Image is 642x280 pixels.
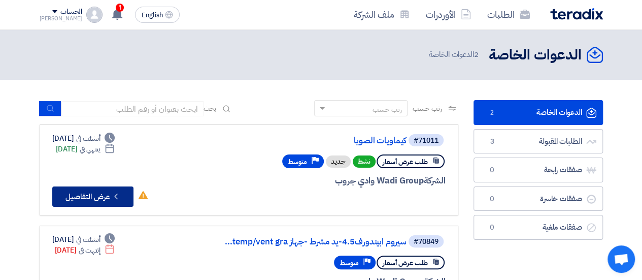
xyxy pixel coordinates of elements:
[204,237,407,246] a: سيروم ابيندورف4.5-يد مشرط -جهاز temp/vent gra...
[383,258,428,268] span: طلب عرض أسعار
[116,4,124,12] span: 1
[52,133,115,144] div: [DATE]
[61,101,204,116] input: ابحث بعنوان أو رقم الطلب
[340,258,359,268] span: متوسط
[429,49,481,60] span: الدعوات الخاصة
[346,3,418,26] a: ملف الشركة
[201,174,446,188] div: Wadi Group وادي جروب
[414,137,438,144] div: #71011
[413,103,442,114] span: رتب حسب
[288,157,307,167] span: متوسط
[76,133,100,144] span: أنشئت في
[204,136,407,145] a: كيماويات الصويا
[326,155,351,168] div: جديد
[486,165,498,175] span: 0
[424,174,446,187] span: الشركة
[56,144,115,154] div: [DATE]
[479,3,538,26] a: الطلبات
[474,215,603,240] a: صفقات ملغية0
[418,3,479,26] a: الأوردرات
[474,129,603,154] a: الطلبات المقبولة3
[142,12,163,19] span: English
[353,155,376,168] span: نشط
[550,8,603,20] img: Teradix logo
[486,194,498,204] span: 0
[204,103,217,114] span: بحث
[40,16,83,21] div: [PERSON_NAME]
[79,245,100,256] span: إنتهت في
[86,7,103,23] img: profile_test.png
[474,158,603,182] a: صفقات رابحة0
[373,104,402,115] div: رتب حسب
[474,49,479,60] span: 2
[80,144,100,154] span: ينتهي في
[76,234,100,245] span: أنشئت في
[60,8,82,16] div: الحساب
[489,45,582,65] h2: الدعوات الخاصة
[486,108,498,118] span: 2
[414,238,438,245] div: #70849
[55,245,115,256] div: [DATE]
[383,157,428,167] span: طلب عرض أسعار
[486,137,498,147] span: 3
[474,100,603,125] a: الدعوات الخاصة2
[52,186,133,207] button: عرض التفاصيل
[52,234,115,245] div: [DATE]
[607,245,635,273] a: Open chat
[474,186,603,211] a: صفقات خاسرة0
[486,223,498,233] span: 0
[135,7,180,23] button: English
